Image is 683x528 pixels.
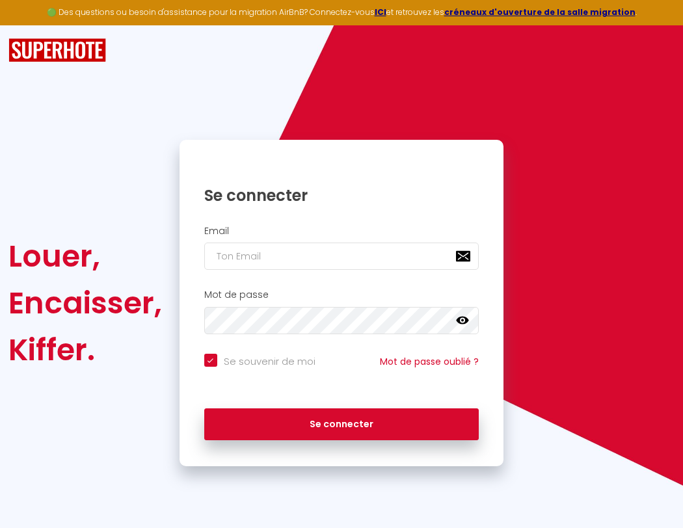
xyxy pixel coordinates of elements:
[380,355,479,368] a: Mot de passe oublié ?
[204,243,479,270] input: Ton Email
[8,38,106,62] img: SuperHote logo
[204,185,479,205] h1: Se connecter
[8,326,162,373] div: Kiffer.
[8,233,162,280] div: Louer,
[444,7,636,18] a: créneaux d'ouverture de la salle migration
[375,7,386,18] a: ICI
[8,280,162,326] div: Encaisser,
[204,289,479,300] h2: Mot de passe
[204,408,479,441] button: Se connecter
[204,226,479,237] h2: Email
